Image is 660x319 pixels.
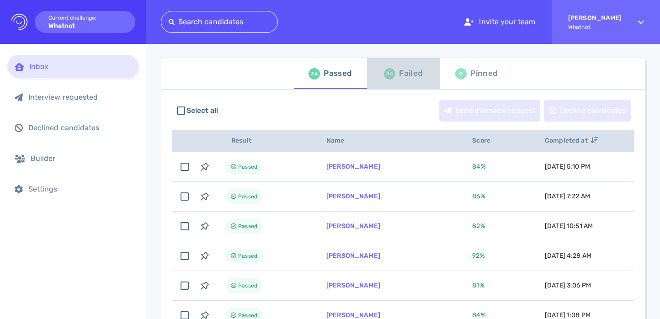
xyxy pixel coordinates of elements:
[238,161,257,172] span: Passed
[28,123,131,132] div: Declined candidates
[472,192,485,200] span: 86 %
[238,191,257,202] span: Passed
[238,221,257,232] span: Passed
[326,192,380,200] a: [PERSON_NAME]
[28,185,131,193] div: Settings
[31,154,131,163] div: Builder
[326,137,355,144] span: Name
[324,67,351,80] div: Passed
[472,137,500,144] span: Score
[326,282,380,289] a: [PERSON_NAME]
[544,100,631,122] button: Decline candidates
[440,100,540,121] div: Send interview request
[326,252,380,260] a: [PERSON_NAME]
[326,163,380,170] a: [PERSON_NAME]
[545,137,598,144] span: Completed at
[472,282,484,289] span: 81 %
[399,67,422,80] div: Failed
[545,222,593,230] span: [DATE] 10:51 AM
[326,311,380,319] a: [PERSON_NAME]
[472,311,485,319] span: 84 %
[472,222,485,230] span: 82 %
[545,192,590,200] span: [DATE] 7:22 AM
[28,93,131,101] div: Interview requested
[238,280,257,291] span: Passed
[545,282,591,289] span: [DATE] 3:06 PM
[470,67,497,80] div: Pinned
[186,105,218,116] span: Select all
[384,68,395,80] div: 84
[544,100,630,121] div: Decline candidates
[455,68,467,80] div: 0
[568,14,622,22] strong: [PERSON_NAME]
[238,250,257,261] span: Passed
[29,62,131,71] div: Inbox
[472,252,484,260] span: 92 %
[545,252,591,260] span: [DATE] 4:28 AM
[215,130,315,152] th: Result
[545,163,590,170] span: [DATE] 5:10 PM
[309,68,320,80] div: 34
[568,24,622,30] span: Whatnot
[439,100,540,122] button: Send interview request
[545,311,591,319] span: [DATE] 1:08 PM
[472,163,485,170] span: 84 %
[326,222,380,230] a: [PERSON_NAME]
